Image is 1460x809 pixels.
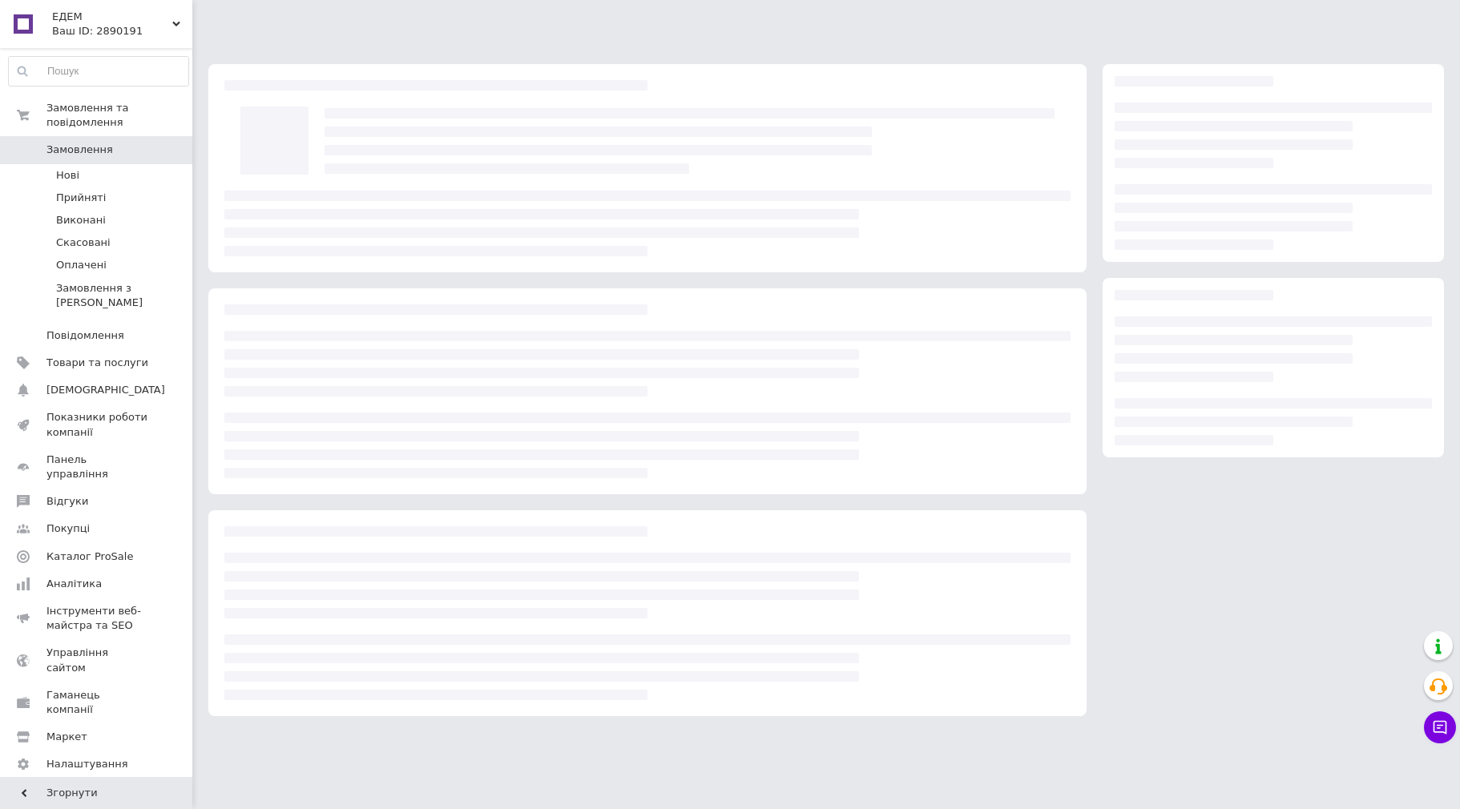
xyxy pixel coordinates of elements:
span: Відгуки [46,494,88,509]
span: Замовлення з [PERSON_NAME] [56,281,188,310]
span: [DEMOGRAPHIC_DATA] [46,383,165,397]
span: Оплачені [56,258,107,272]
span: Товари та послуги [46,356,148,370]
span: Прийняті [56,191,106,205]
span: Нові [56,168,79,183]
input: Пошук [9,57,188,86]
span: Панель управління [46,453,148,481]
span: Скасовані [56,235,111,250]
span: Налаштування [46,757,128,771]
span: Маркет [46,730,87,744]
span: Інструменти веб-майстра та SEO [46,604,148,633]
span: Каталог ProSale [46,549,133,564]
span: ЕДЕМ [52,10,172,24]
span: Аналітика [46,577,102,591]
button: Чат з покупцем [1424,711,1456,743]
span: Замовлення та повідомлення [46,101,192,130]
span: Виконані [56,213,106,227]
span: Управління сайтом [46,646,148,674]
span: Показники роботи компанії [46,410,148,439]
span: Замовлення [46,143,113,157]
span: Покупці [46,521,90,536]
span: Гаманець компанії [46,688,148,717]
div: Ваш ID: 2890191 [52,24,192,38]
span: Повідомлення [46,328,124,343]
